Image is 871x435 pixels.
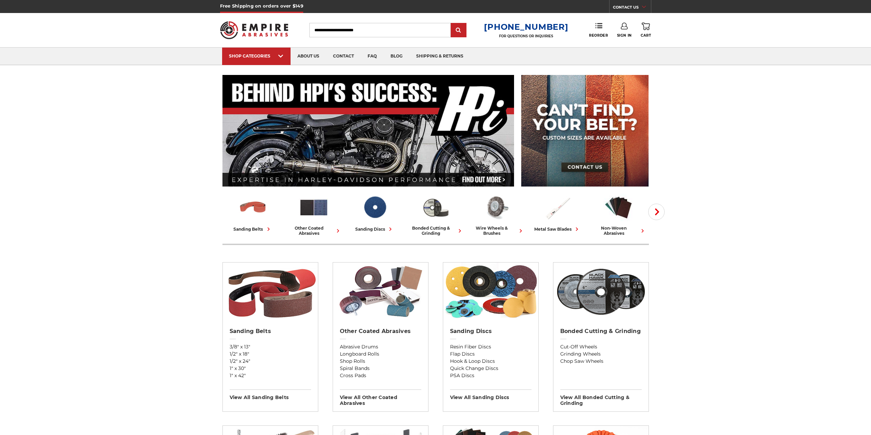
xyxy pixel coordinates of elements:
img: Empire Abrasives [220,17,289,43]
div: sanding discs [355,226,394,233]
div: SHOP CATEGORIES [229,53,284,59]
img: Other Coated Abrasives [299,193,329,222]
div: bonded cutting & grinding [408,226,463,236]
a: 3/8" x 13" [230,343,311,350]
a: Longboard Rolls [340,350,421,358]
img: Sanding Discs [443,263,538,321]
a: Flap Discs [450,350,531,358]
img: promo banner for custom belts. [521,75,649,187]
img: Wire Wheels & Brushes [482,193,512,222]
a: Cart [641,23,651,38]
span: Cart [641,33,651,38]
a: Chop Saw Wheels [560,358,642,365]
h3: View All sanding belts [230,389,311,400]
button: Next [648,204,665,220]
span: Reorder [589,33,608,38]
a: wire wheels & brushes [469,193,524,236]
a: Reorder [589,23,608,37]
div: wire wheels & brushes [469,226,524,236]
a: Shop Rolls [340,358,421,365]
div: non-woven abrasives [591,226,646,236]
img: Banner for an interview featuring Horsepower Inc who makes Harley performance upgrades featured o... [222,75,514,187]
a: contact [326,48,361,65]
a: metal saw blades [530,193,585,233]
h3: View All bonded cutting & grinding [560,389,642,406]
a: CONTACT US [613,3,651,13]
h2: Sanding Discs [450,328,531,335]
a: 1/2" x 18" [230,350,311,358]
img: Bonded Cutting & Grinding [553,263,649,321]
img: Other Coated Abrasives [333,263,428,321]
a: 1" x 42" [230,372,311,379]
a: Abrasive Drums [340,343,421,350]
a: blog [384,48,409,65]
a: 1" x 30" [230,365,311,372]
a: Cross Pads [340,372,421,379]
a: Hook & Loop Discs [450,358,531,365]
img: Metal Saw Blades [542,193,573,222]
div: metal saw blades [534,226,580,233]
a: Spiral Bands [340,365,421,372]
h3: View All other coated abrasives [340,389,421,406]
h2: Other Coated Abrasives [340,328,421,335]
h2: Sanding Belts [230,328,311,335]
a: bonded cutting & grinding [408,193,463,236]
a: non-woven abrasives [591,193,646,236]
span: Sign In [617,33,632,38]
h3: View All sanding discs [450,389,531,400]
p: FOR QUESTIONS OR INQUIRIES [484,34,568,38]
img: Sanding Discs [360,193,390,222]
a: Quick Change Discs [450,365,531,372]
h2: Bonded Cutting & Grinding [560,328,642,335]
input: Submit [452,24,465,37]
a: PSA Discs [450,372,531,379]
a: faq [361,48,384,65]
a: Cut-Off Wheels [560,343,642,350]
a: about us [291,48,326,65]
img: Bonded Cutting & Grinding [421,193,451,222]
a: sanding belts [225,193,281,233]
img: Non-woven Abrasives [603,193,633,222]
a: shipping & returns [409,48,470,65]
a: Grinding Wheels [560,350,642,358]
div: other coated abrasives [286,226,342,236]
div: sanding belts [234,226,272,233]
a: other coated abrasives [286,193,342,236]
a: [PHONE_NUMBER] [484,22,568,32]
a: 1/2" x 24" [230,358,311,365]
a: Resin Fiber Discs [450,343,531,350]
a: sanding discs [347,193,402,233]
img: Sanding Belts [238,193,268,222]
img: Sanding Belts [223,263,318,321]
